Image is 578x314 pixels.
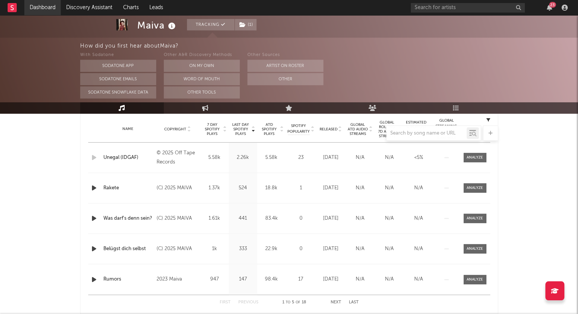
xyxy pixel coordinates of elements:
[406,154,431,162] div: <5%
[157,149,198,167] div: © 2025 Off Tape Records
[80,51,156,60] div: With Sodatone
[318,215,344,222] div: [DATE]
[202,184,227,192] div: 1.37k
[164,73,240,85] button: Word Of Mouth
[247,73,323,85] button: Other
[202,154,227,162] div: 5.58k
[259,122,279,136] span: ATD Spotify Plays
[157,214,198,223] div: (C) 2025 MAIVA
[406,245,431,253] div: N/A
[80,86,156,98] button: Sodatone Snowflake Data
[288,245,314,253] div: 0
[288,276,314,283] div: 17
[157,184,198,193] div: (C) 2025 MAIVA
[288,215,314,222] div: 0
[347,184,373,192] div: N/A
[231,154,255,162] div: 2.26k
[288,154,314,162] div: 23
[238,300,258,304] button: Previous
[377,276,402,283] div: N/A
[406,184,431,192] div: N/A
[247,51,323,60] div: Other Sources
[235,19,257,30] button: (1)
[288,184,314,192] div: 1
[406,276,431,283] div: N/A
[377,245,402,253] div: N/A
[259,215,284,222] div: 83.4k
[103,245,153,253] a: Belügst dich selbst
[377,120,397,138] span: Global Rolling 7D Audio Streams
[80,73,156,85] button: Sodatone Emails
[547,5,552,11] button: 23
[231,245,255,253] div: 333
[377,215,402,222] div: N/A
[377,184,402,192] div: N/A
[259,184,284,192] div: 18.8k
[349,300,359,304] button: Last
[386,130,467,136] input: Search by song name or URL
[231,122,251,136] span: Last Day Spotify Plays
[231,215,255,222] div: 441
[202,215,227,222] div: 1.61k
[406,215,431,222] div: N/A
[287,123,310,135] span: Spotify Popularity
[137,19,177,32] div: Maiva
[411,3,525,13] input: Search for artists
[435,118,458,141] div: Global Streaming Trend (Last 60D)
[331,300,341,304] button: Next
[234,19,257,30] span: ( 1 )
[274,298,315,307] div: 1 5 18
[259,245,284,253] div: 22.9k
[347,215,373,222] div: N/A
[202,122,222,136] span: 7 Day Spotify Plays
[286,301,290,304] span: to
[347,245,373,253] div: N/A
[187,19,234,30] button: Tracking
[231,184,255,192] div: 524
[164,86,240,98] button: Other Tools
[202,245,227,253] div: 1k
[164,60,240,72] button: On My Own
[103,215,153,222] a: Was darf's denn sein?
[318,154,344,162] div: [DATE]
[103,154,153,162] a: Unegal (IDGAF)
[296,301,300,304] span: of
[549,2,556,8] div: 23
[347,154,373,162] div: N/A
[220,300,231,304] button: First
[347,122,368,136] span: Global ATD Audio Streams
[103,276,153,283] a: Rumors
[157,275,198,284] div: 2023 Maiva
[377,154,402,162] div: N/A
[103,184,153,192] a: Rakete
[231,276,255,283] div: 147
[247,60,323,72] button: Artist on Roster
[202,276,227,283] div: 947
[164,51,240,60] div: Other A&R Discovery Methods
[80,60,156,72] button: Sodatone App
[318,276,344,283] div: [DATE]
[318,184,344,192] div: [DATE]
[406,120,427,138] span: Estimated % Playlist Streams Last Day
[347,276,373,283] div: N/A
[157,244,198,254] div: (C) 2025 MAIVA
[259,276,284,283] div: 98.4k
[259,154,284,162] div: 5.58k
[318,245,344,253] div: [DATE]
